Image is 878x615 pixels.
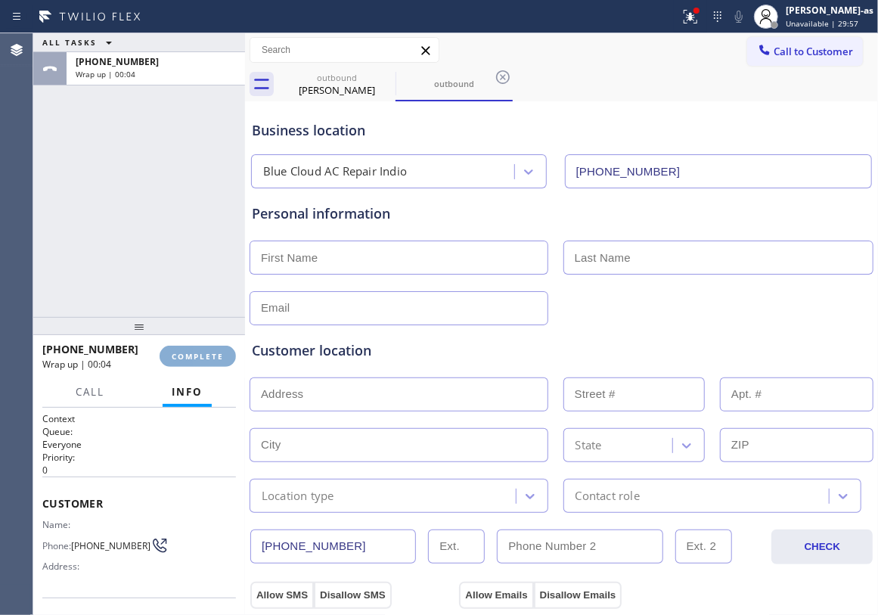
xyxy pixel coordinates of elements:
[576,436,602,454] div: State
[42,438,236,451] p: Everyone
[42,342,138,356] span: [PHONE_NUMBER]
[459,582,533,609] button: Allow Emails
[250,291,548,325] input: Email
[720,377,873,412] input: Apt. #
[42,496,236,511] span: Customer
[576,487,640,505] div: Contact role
[250,530,416,564] input: Phone Number
[262,487,334,505] div: Location type
[252,203,871,224] div: Personal information
[160,346,236,367] button: COMPLETE
[771,530,873,564] button: CHECK
[565,154,873,188] input: Phone Number
[42,425,236,438] h2: Queue:
[250,428,548,462] input: City
[252,340,871,361] div: Customer location
[675,530,732,564] input: Ext. 2
[172,385,203,399] span: Info
[728,6,749,27] button: Mute
[497,530,662,564] input: Phone Number 2
[76,385,104,399] span: Call
[76,55,159,68] span: [PHONE_NUMBER]
[250,377,548,412] input: Address
[71,540,150,551] span: [PHONE_NUMBER]
[280,72,394,83] div: outbound
[33,33,127,51] button: ALL TASKS
[67,377,113,407] button: Call
[252,120,871,141] div: Business location
[42,451,236,464] h2: Priority:
[280,83,394,97] div: [PERSON_NAME]
[76,69,135,79] span: Wrap up | 00:04
[250,582,314,609] button: Allow SMS
[42,519,82,530] span: Name:
[42,464,236,477] p: 0
[786,18,858,29] span: Unavailable | 29:57
[172,351,224,362] span: COMPLETE
[42,358,111,371] span: Wrap up | 00:04
[786,4,873,17] div: [PERSON_NAME]-as
[250,241,548,275] input: First Name
[42,37,97,48] span: ALL TASKS
[42,412,236,425] h1: Context
[720,428,873,462] input: ZIP
[42,540,71,551] span: Phone:
[397,78,511,89] div: outbound
[42,561,82,572] span: Address:
[534,582,622,609] button: Disallow Emails
[428,530,485,564] input: Ext.
[747,37,863,66] button: Call to Customer
[263,163,407,181] div: Blue Cloud AC Repair Indio
[280,67,394,101] div: Rachel Yoder
[314,582,392,609] button: Disallow SMS
[250,38,439,62] input: Search
[563,241,874,275] input: Last Name
[163,377,212,407] button: Info
[563,377,705,412] input: Street #
[774,45,853,58] span: Call to Customer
